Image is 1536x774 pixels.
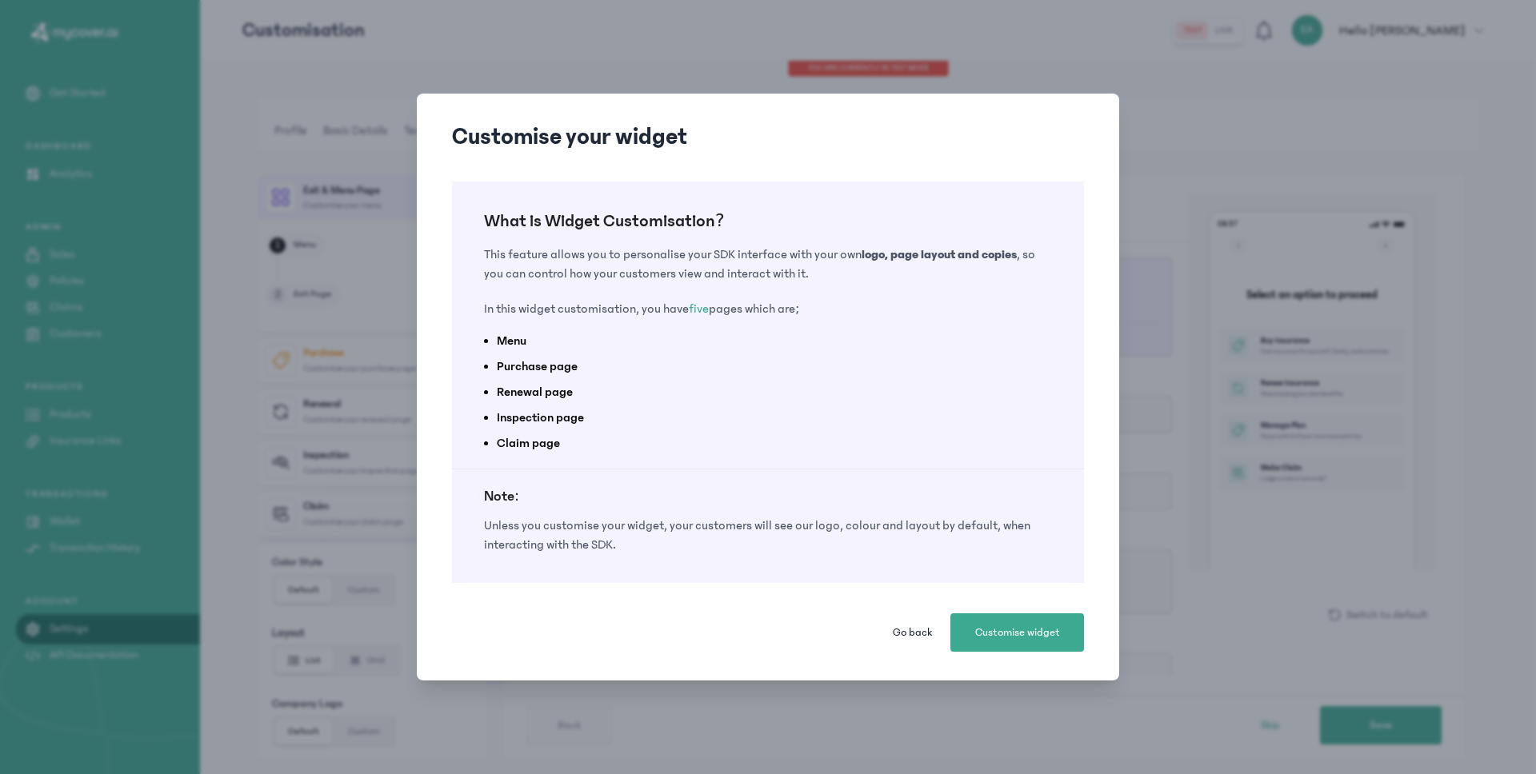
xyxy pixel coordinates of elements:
li: Inspection page [497,408,1039,427]
p: In this widget customisation, you have pages which are; [484,299,1052,318]
li: Claim page [497,433,1039,453]
button: Go back [880,613,944,652]
p: Unless you customise your widget, your customers will see our logo, colour and layout by default,... [484,516,1052,554]
p: This feature allows you to personalise your SDK interface with your own , so you can control how ... [484,245,1052,283]
h5: Note: [484,485,1052,508]
li: Purchase page [497,357,1039,376]
span: Go back [893,624,932,640]
h3: Customise your widget [452,122,1084,151]
li: Menu [497,331,1039,350]
span: five [689,301,709,316]
b: logo, page layout and copies [862,247,1017,261]
button: Customise widget [950,613,1084,652]
h2: What is Widget Customisation? [484,210,1052,233]
li: Renewal page [497,382,1039,401]
span: Customise widget [975,624,1060,640]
